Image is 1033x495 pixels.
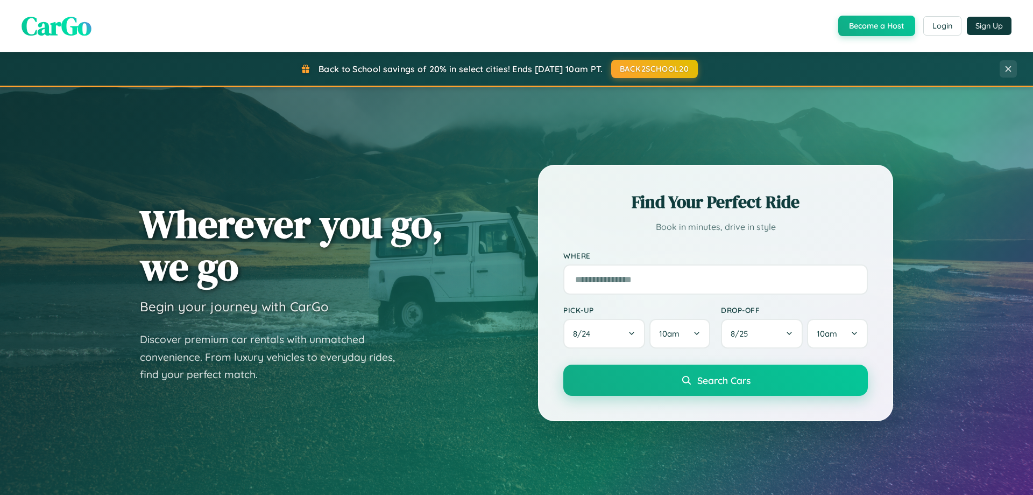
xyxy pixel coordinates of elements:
span: Search Cars [697,374,751,386]
span: 10am [817,329,837,339]
button: 8/24 [563,319,645,348]
span: CarGo [22,8,91,44]
span: 8 / 24 [573,329,596,339]
p: Book in minutes, drive in style [563,219,868,235]
label: Where [563,251,868,260]
h1: Wherever you go, we go [140,203,443,288]
p: Discover premium car rentals with unmatched convenience. From luxury vehicles to everyday rides, ... [140,331,409,384]
button: BACK2SCHOOL20 [611,60,698,78]
button: 8/25 [721,319,803,348]
label: Drop-off [721,305,868,315]
button: Search Cars [563,365,868,396]
h2: Find Your Perfect Ride [563,190,868,214]
span: Back to School savings of 20% in select cities! Ends [DATE] 10am PT. [319,64,603,74]
button: 10am [807,319,868,348]
button: Login [923,16,961,36]
label: Pick-up [563,305,710,315]
button: 10am [649,319,710,348]
span: 10am [659,329,680,339]
button: Become a Host [838,16,915,36]
h3: Begin your journey with CarGo [140,298,329,315]
button: Sign Up [967,17,1011,35]
span: 8 / 25 [731,329,753,339]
